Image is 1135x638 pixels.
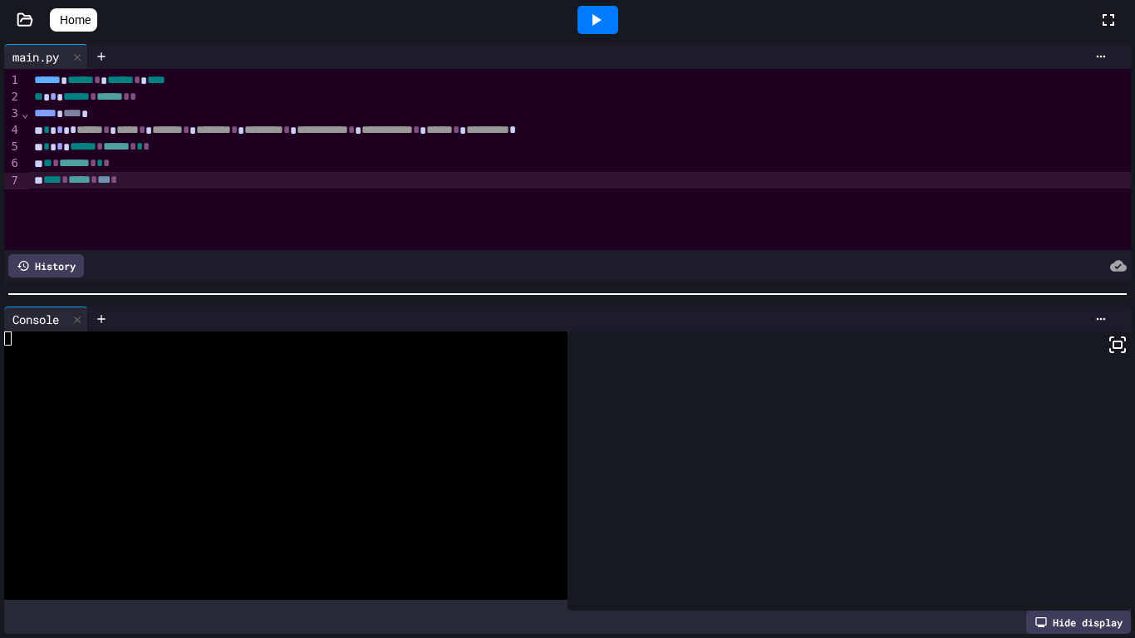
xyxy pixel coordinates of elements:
[4,44,88,69] div: main.py
[4,89,21,106] div: 2
[4,173,21,189] div: 7
[4,155,21,172] div: 6
[1026,611,1131,634] div: Hide display
[4,72,21,89] div: 1
[4,48,67,66] div: main.py
[8,254,84,277] div: History
[50,8,97,32] a: Home
[60,12,91,28] span: Home
[4,106,21,122] div: 3
[4,139,21,155] div: 5
[4,307,88,331] div: Console
[21,106,29,120] span: Fold line
[4,122,21,139] div: 4
[4,311,67,328] div: Console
